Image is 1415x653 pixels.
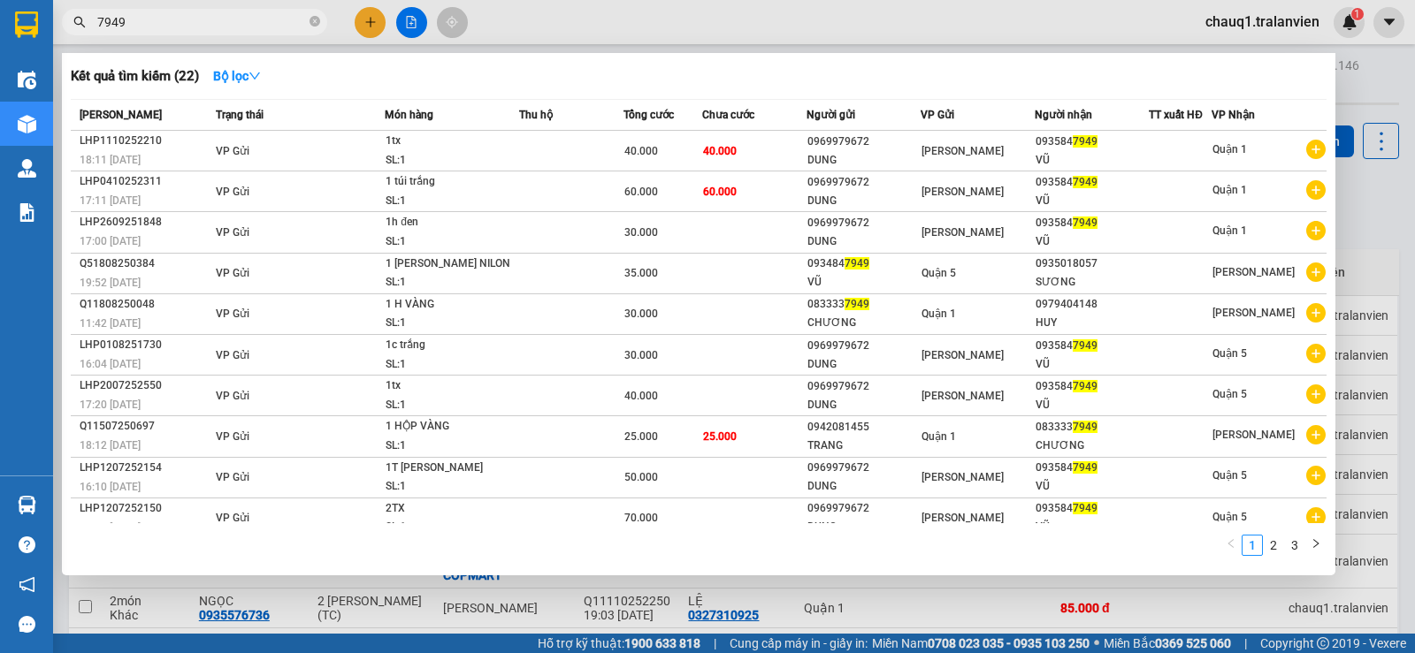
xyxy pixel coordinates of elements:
span: 18:12 [DATE] [80,439,141,452]
span: 25.000 [624,430,658,443]
span: Món hàng [385,109,433,121]
span: 30.000 [624,349,658,361]
span: Trạng thái [216,109,264,121]
span: question-circle [19,536,35,553]
a: 1 [1243,535,1262,555]
span: Người nhận [1035,109,1092,121]
span: 7949 [1073,421,1098,433]
li: 3 [1284,535,1305,556]
div: VŨ [1036,518,1148,536]
img: solution-icon [18,203,36,222]
span: 17:11 [DATE] [80,194,141,207]
span: right [1311,538,1321,549]
div: VŨ [1036,396,1148,414]
span: 19:52 [DATE] [80,277,141,289]
span: down [249,70,261,82]
img: warehouse-icon [18,496,36,514]
span: 60.000 [703,186,737,198]
span: 7949 [1073,135,1098,148]
div: Q11808250048 [80,295,210,314]
div: 1T [PERSON_NAME] [386,459,518,478]
a: 3 [1285,535,1304,555]
span: 7949 [1073,216,1098,229]
div: VŨ [1036,151,1148,170]
span: 50.000 [624,471,658,483]
div: SƯƠNG [1036,273,1148,292]
span: close-circle [310,16,320,27]
div: DUNG [807,396,920,414]
img: warehouse-icon [18,115,36,133]
span: plus-circle [1306,384,1326,404]
div: 093584 [1036,214,1148,232]
span: plus-circle [1306,140,1326,159]
div: 1c trắng [386,336,518,355]
div: 093584 [1036,459,1148,477]
span: Quận 1 [1212,143,1247,156]
img: logo-vxr [15,11,38,38]
span: 7949 [1073,380,1098,392]
div: VŨ [807,273,920,292]
span: 70.000 [624,512,658,524]
span: VP Gửi [216,390,249,402]
span: 11:42 [DATE] [80,317,141,330]
button: right [1305,535,1327,556]
div: DUNG [807,192,920,210]
strong: Bộ lọc [213,69,261,83]
span: 17:20 [DATE] [80,399,141,411]
div: CHƯƠNG [1036,437,1148,455]
div: 1h đen [386,213,518,232]
span: VP Nhận [1212,109,1255,121]
span: VP Gửi [216,267,249,279]
li: 2 [1263,535,1284,556]
div: SL: 1 [386,477,518,497]
span: Thu hộ [519,109,553,121]
div: SL: 1 [386,518,518,537]
span: [PERSON_NAME] [922,471,1004,483]
div: 0969979672 [807,459,920,477]
span: VP Gửi [216,186,249,198]
img: warehouse-icon [18,159,36,178]
span: VP Gửi [216,512,249,524]
span: VP Gửi [216,471,249,483]
span: [PERSON_NAME] [922,145,1004,157]
span: Quận 5 [1212,511,1247,523]
div: Q11507250697 [80,417,210,436]
span: Chưa cước [702,109,754,121]
span: VP Gửi [216,145,249,157]
div: SL: 1 [386,437,518,456]
div: TRANG [807,437,920,455]
div: 1 [PERSON_NAME] NILON [386,254,518,274]
span: Tổng cước [623,109,674,121]
div: SL: 1 [386,192,518,211]
div: LHP2609251848 [80,213,210,232]
span: 7949 [1073,176,1098,188]
li: 1 [1242,535,1263,556]
div: Q51808250384 [80,254,210,273]
span: Quận 5 [1212,469,1247,482]
div: 1tx [386,376,518,396]
span: Người gửi [807,109,855,121]
span: 7949 [845,257,869,270]
div: SL: 1 [386,232,518,252]
div: 093484 [807,254,920,273]
span: search [73,16,86,28]
span: 30.000 [624,226,658,239]
li: Next Page [1305,535,1327,556]
span: 7949 [845,298,869,310]
div: DUNG [807,518,920,536]
span: close-circle [310,14,320,31]
div: DUNG [807,477,920,496]
div: 0969979672 [807,173,920,192]
span: VP Gửi [921,109,954,121]
div: 0969979672 [807,214,920,232]
span: 16:10 [DATE] [80,481,141,493]
span: plus-circle [1306,344,1326,363]
div: SL: 1 [386,273,518,292]
span: 16:04 [DATE] [80,358,141,370]
span: plus-circle [1306,303,1326,323]
span: 35.000 [624,267,658,279]
div: 093584 [1036,173,1148,192]
div: 093584 [1036,133,1148,151]
span: [PERSON_NAME] [1212,429,1295,441]
div: VŨ [1036,232,1148,251]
